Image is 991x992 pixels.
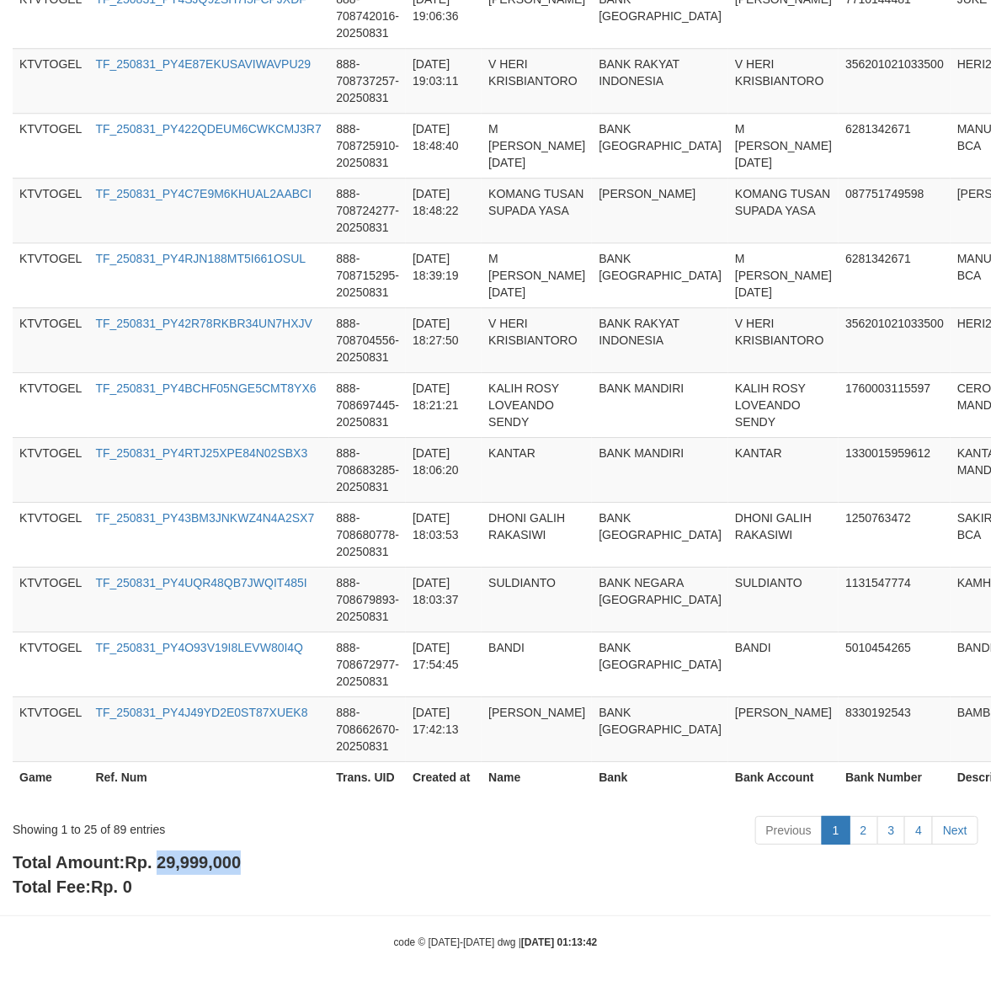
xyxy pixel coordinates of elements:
[13,437,88,502] td: KTVTOGEL
[13,178,88,243] td: KTVTOGEL
[850,816,878,845] a: 2
[482,696,592,761] td: [PERSON_NAME]
[482,372,592,437] td: KALIH ROSY LOVEANDO SENDY
[406,437,482,502] td: [DATE] 18:06:20
[13,113,88,178] td: KTVTOGEL
[329,502,406,567] td: 888-708680778-20250831
[839,761,951,809] th: Bank Number
[839,567,951,632] td: 1131547774
[839,632,951,696] td: 5010454265
[13,632,88,696] td: KTVTOGEL
[521,936,597,948] strong: [DATE] 01:13:42
[728,372,839,437] td: KALIH ROSY LOVEANDO SENDY
[839,502,951,567] td: 1250763472
[13,761,88,809] th: Game
[406,243,482,307] td: [DATE] 18:39:19
[329,372,406,437] td: 888-708697445-20250831
[95,187,312,200] a: TF_250831_PY4C7E9M6KHUAL2AABCI
[95,576,306,589] a: TF_250831_PY4UQR48QB7JWQIT485I
[482,502,592,567] td: DHONI GALIH RAKASIWI
[755,816,823,845] a: Previous
[482,307,592,372] td: V HERI KRISBIANTORO
[728,178,839,243] td: KOMANG TUSAN SUPADA YASA
[13,243,88,307] td: KTVTOGEL
[839,48,951,113] td: 356201021033500
[592,696,728,761] td: BANK [GEOGRAPHIC_DATA]
[839,372,951,437] td: 1760003115597
[95,252,306,265] a: TF_250831_PY4RJN188MT5I661OSUL
[877,816,906,845] a: 3
[91,877,132,896] span: Rp. 0
[329,696,406,761] td: 888-708662670-20250831
[329,307,406,372] td: 888-708704556-20250831
[13,853,241,872] b: Total Amount:
[125,853,241,872] span: Rp. 29,999,000
[95,706,307,719] a: TF_250831_PY4J49YD2E0ST87XUEK8
[95,317,312,330] a: TF_250831_PY42R78RKBR34UN7HXJV
[95,446,307,460] a: TF_250831_PY4RTJ25XPE84N02SBX3
[329,113,406,178] td: 888-708725910-20250831
[406,567,482,632] td: [DATE] 18:03:37
[592,632,728,696] td: BANK [GEOGRAPHIC_DATA]
[932,816,978,845] a: Next
[592,178,728,243] td: [PERSON_NAME]
[592,48,728,113] td: BANK RAKYAT INDONESIA
[406,696,482,761] td: [DATE] 17:42:13
[13,567,88,632] td: KTVTOGEL
[406,632,482,696] td: [DATE] 17:54:45
[406,372,482,437] td: [DATE] 18:21:21
[95,511,314,525] a: TF_250831_PY43BM3JNKWZ4N4A2SX7
[482,113,592,178] td: M [PERSON_NAME][DATE]
[329,243,406,307] td: 888-708715295-20250831
[592,437,728,502] td: BANK MANDIRI
[406,307,482,372] td: [DATE] 18:27:50
[728,632,839,696] td: BANDI
[904,816,933,845] a: 4
[88,761,329,809] th: Ref. Num
[728,48,839,113] td: V HERI KRISBIANTORO
[482,567,592,632] td: SULDIANTO
[728,113,839,178] td: M [PERSON_NAME][DATE]
[95,641,303,654] a: TF_250831_PY4O93V19I8LEVW80I4Q
[406,502,482,567] td: [DATE] 18:03:53
[406,113,482,178] td: [DATE] 18:48:40
[406,48,482,113] td: [DATE] 19:03:11
[329,437,406,502] td: 888-708683285-20250831
[329,761,406,809] th: Trans. UID
[728,243,839,307] td: M [PERSON_NAME][DATE]
[406,761,482,809] th: Created at
[13,372,88,437] td: KTVTOGEL
[482,48,592,113] td: V HERI KRISBIANTORO
[482,243,592,307] td: M [PERSON_NAME][DATE]
[13,307,88,372] td: KTVTOGEL
[592,567,728,632] td: BANK NEGARA [GEOGRAPHIC_DATA]
[728,567,839,632] td: SULDIANTO
[592,372,728,437] td: BANK MANDIRI
[482,761,592,809] th: Name
[482,632,592,696] td: BANDI
[95,122,321,136] a: TF_250831_PY422QDEUM6CWKCMJ3R7
[329,632,406,696] td: 888-708672977-20250831
[728,761,839,809] th: Bank Account
[13,814,400,838] div: Showing 1 to 25 of 89 entries
[592,307,728,372] td: BANK RAKYAT INDONESIA
[13,48,88,113] td: KTVTOGEL
[592,243,728,307] td: BANK [GEOGRAPHIC_DATA]
[728,437,839,502] td: KANTAR
[482,178,592,243] td: KOMANG TUSAN SUPADA YASA
[95,381,316,395] a: TF_250831_PY4BCHF05NGE5CMT8YX6
[592,502,728,567] td: BANK [GEOGRAPHIC_DATA]
[13,502,88,567] td: KTVTOGEL
[839,307,951,372] td: 356201021033500
[13,877,132,896] b: Total Fee:
[329,48,406,113] td: 888-708737257-20250831
[95,57,311,71] a: TF_250831_PY4E87EKUSAVIWAVPU29
[394,936,598,948] small: code © [DATE]-[DATE] dwg |
[728,502,839,567] td: DHONI GALIH RAKASIWI
[406,178,482,243] td: [DATE] 18:48:22
[839,437,951,502] td: 1330015959612
[482,437,592,502] td: KANTAR
[329,178,406,243] td: 888-708724277-20250831
[329,567,406,632] td: 888-708679893-20250831
[839,113,951,178] td: 6281342671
